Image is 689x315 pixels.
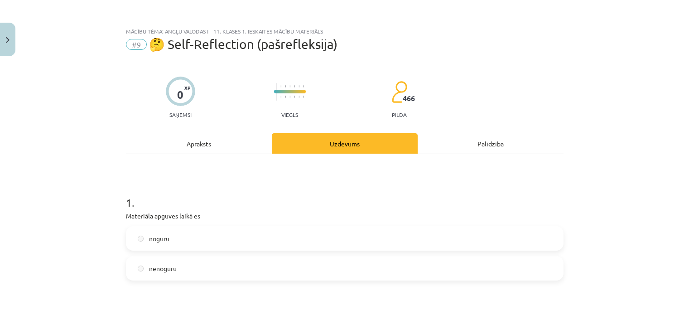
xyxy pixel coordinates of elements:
input: noguru [138,236,144,242]
p: pilda [392,111,406,118]
img: icon-short-line-57e1e144782c952c97e751825c79c345078a6d821885a25fce030b3d8c18986b.svg [299,85,299,87]
img: icon-short-line-57e1e144782c952c97e751825c79c345078a6d821885a25fce030b3d8c18986b.svg [285,85,286,87]
div: Mācību tēma: Angļu valodas i - 11. klases 1. ieskaites mācību materiāls [126,28,564,34]
h1: 1 . [126,180,564,208]
img: icon-short-line-57e1e144782c952c97e751825c79c345078a6d821885a25fce030b3d8c18986b.svg [294,85,295,87]
img: icon-short-line-57e1e144782c952c97e751825c79c345078a6d821885a25fce030b3d8c18986b.svg [294,96,295,98]
span: #9 [126,39,147,50]
p: Materiāla apguves laikā es [126,211,564,221]
span: 🤔 Self-Reflection (pašrefleksija) [149,37,337,52]
input: nenoguru [138,266,144,271]
div: 0 [177,88,183,101]
span: 466 [403,94,415,102]
span: noguru [149,234,169,243]
span: XP [184,85,190,90]
img: icon-short-line-57e1e144782c952c97e751825c79c345078a6d821885a25fce030b3d8c18986b.svg [303,96,304,98]
img: icon-close-lesson-0947bae3869378f0d4975bcd49f059093ad1ed9edebbc8119c70593378902aed.svg [6,37,10,43]
p: Saņemsi [166,111,195,118]
img: students-c634bb4e5e11cddfef0936a35e636f08e4e9abd3cc4e673bd6f9a4125e45ecb1.svg [391,81,407,103]
div: Uzdevums [272,133,418,154]
img: icon-short-line-57e1e144782c952c97e751825c79c345078a6d821885a25fce030b3d8c18986b.svg [299,96,299,98]
div: Palīdzība [418,133,564,154]
img: icon-short-line-57e1e144782c952c97e751825c79c345078a6d821885a25fce030b3d8c18986b.svg [303,85,304,87]
p: Viegls [281,111,298,118]
span: nenoguru [149,264,177,273]
img: icon-short-line-57e1e144782c952c97e751825c79c345078a6d821885a25fce030b3d8c18986b.svg [285,96,286,98]
img: icon-long-line-d9ea69661e0d244f92f715978eff75569469978d946b2353a9bb055b3ed8787d.svg [276,83,277,101]
div: Apraksts [126,133,272,154]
